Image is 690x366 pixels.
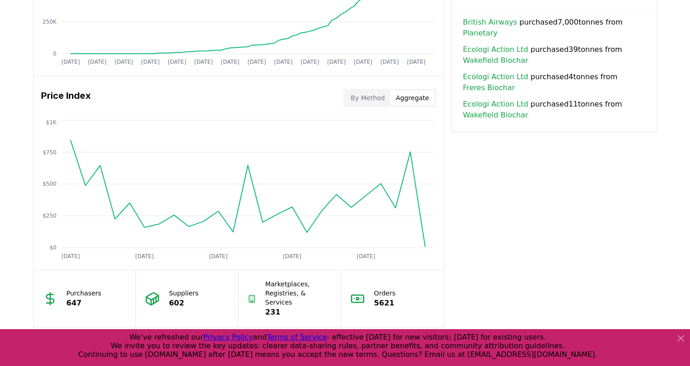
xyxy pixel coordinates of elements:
p: Marketplaces, Registries, & Services [265,280,332,307]
tspan: [DATE] [141,59,160,65]
tspan: [DATE] [221,59,239,65]
tspan: [DATE] [301,59,319,65]
tspan: [DATE] [327,59,346,65]
tspan: [DATE] [88,59,106,65]
tspan: [DATE] [114,59,133,65]
tspan: [DATE] [407,59,425,65]
span: purchased 39 tonnes from [463,44,646,66]
tspan: [DATE] [167,59,186,65]
p: Suppliers [169,289,198,298]
tspan: [DATE] [354,59,373,65]
tspan: 250K [42,19,57,25]
tspan: [DATE] [61,253,80,259]
tspan: [DATE] [283,253,301,259]
p: 602 [169,298,198,309]
a: Freres Biochar [463,82,515,93]
tspan: 0 [53,51,57,57]
span: purchased 4 tonnes from [463,71,646,93]
a: Wakefield Biochar [463,55,528,66]
p: 647 [67,298,102,309]
tspan: [DATE] [209,253,228,259]
tspan: $1K [46,119,57,125]
tspan: $250 [42,213,57,219]
button: By Method [345,91,390,105]
a: Ecologi Action Ltd [463,71,528,82]
tspan: $0 [49,244,56,251]
tspan: $500 [42,181,57,187]
tspan: [DATE] [357,253,375,259]
span: purchased 11 tonnes from [463,99,646,121]
p: Orders [374,289,395,298]
tspan: [DATE] [380,59,399,65]
tspan: $750 [42,149,57,155]
p: 231 [265,307,332,318]
a: Planetary [463,28,498,39]
tspan: [DATE] [274,59,293,65]
tspan: [DATE] [135,253,154,259]
a: British Airways [463,17,517,28]
tspan: [DATE] [247,59,266,65]
p: 5621 [374,298,395,309]
h3: Price Index [41,89,91,107]
button: Aggregate [390,91,435,105]
tspan: [DATE] [61,59,80,65]
a: Wakefield Biochar [463,110,528,121]
a: Ecologi Action Ltd [463,44,528,55]
span: purchased 7,000 tonnes from [463,17,646,39]
p: Purchasers [67,289,102,298]
tspan: [DATE] [194,59,213,65]
a: Ecologi Action Ltd [463,99,528,110]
